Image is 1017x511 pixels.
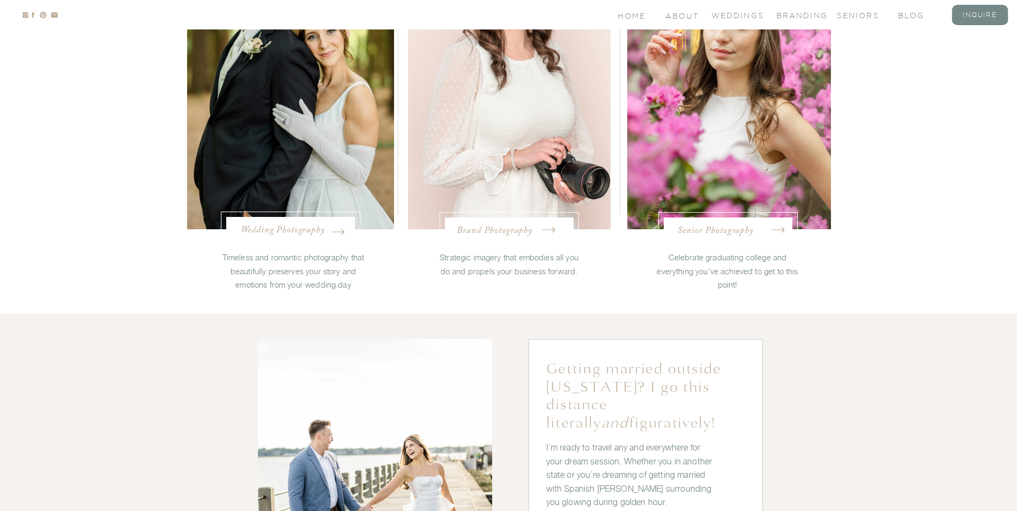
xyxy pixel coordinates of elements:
[711,10,754,19] a: Weddings
[457,224,562,235] a: Brand Photography
[438,251,581,276] p: Strategic imagery that embodies all you do and propels your business forward.
[618,11,647,20] a: Home
[776,10,819,19] a: branding
[665,11,697,20] a: About
[546,360,746,421] h3: Getting married outside [US_STATE]? I go this distance literally figuratively!
[898,10,941,19] a: blog
[650,251,806,284] p: Celebrate graduating college and everything you’ve achieved to get to this point!
[837,10,880,19] a: seniors
[678,224,778,235] a: Senior Photography
[602,414,629,432] i: and
[959,10,1001,19] a: inquire
[217,251,370,280] p: Timeless and romantic photography that beautifully preserves your story and emotions from your we...
[241,224,341,235] a: Wedding Photography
